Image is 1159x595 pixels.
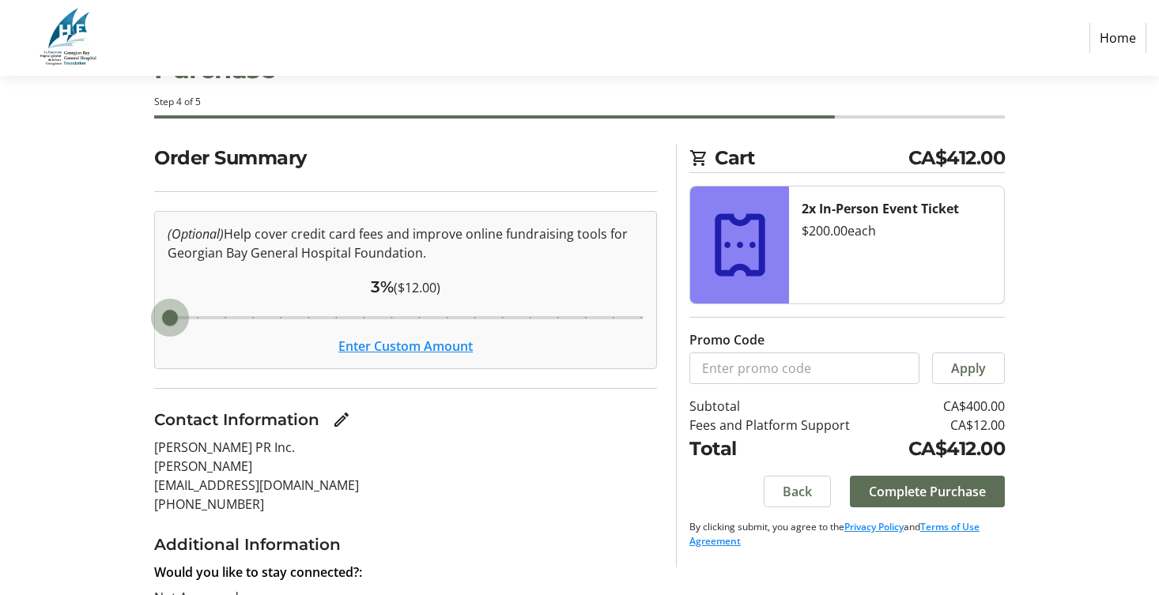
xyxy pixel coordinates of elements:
[844,520,904,533] a: Privacy Policy
[154,533,657,556] h3: Additional Information
[154,144,657,172] h2: Order Summary
[886,397,1005,416] td: CA$400.00
[689,397,886,416] td: Subtotal
[783,482,812,501] span: Back
[154,438,657,457] p: [PERSON_NAME] PR Inc.
[908,144,1006,172] span: CA$412.00
[168,224,644,262] p: Help cover credit card fees and improve online fundraising tools for Georgian Bay General Hospita...
[154,95,1005,109] div: Step 4 of 5
[802,221,991,240] div: $200.00 each
[689,520,1005,548] p: By clicking submit, you agree to the and
[168,225,224,243] em: (Optional)
[154,408,319,431] h3: Contact Information
[689,352,919,384] input: Enter promo code
[850,476,1005,507] button: Complete Purchase
[715,144,908,172] span: Cart
[689,435,886,463] td: Total
[371,277,394,296] span: 3%
[951,359,986,378] span: Apply
[168,275,644,299] div: ($12.00)
[154,563,362,581] strong: Would you like to stay connected?:
[764,476,831,507] button: Back
[326,404,357,435] button: Edit Contact Information
[886,416,1005,435] td: CA$12.00
[932,352,1005,384] button: Apply
[154,457,657,476] p: [PERSON_NAME]
[886,435,1005,463] td: CA$412.00
[689,330,764,349] label: Promo Code
[154,476,657,495] p: [EMAIL_ADDRESS][DOMAIN_NAME]
[689,416,886,435] td: Fees and Platform Support
[338,337,473,356] button: Enter Custom Amount
[154,495,657,514] p: [PHONE_NUMBER]
[869,482,986,501] span: Complete Purchase
[689,520,980,548] a: Terms of Use Agreement
[802,200,959,217] strong: 2x In-Person Event Ticket
[1089,23,1146,53] a: Home
[13,6,125,70] img: Georgian Bay General Hospital Foundation's Logo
